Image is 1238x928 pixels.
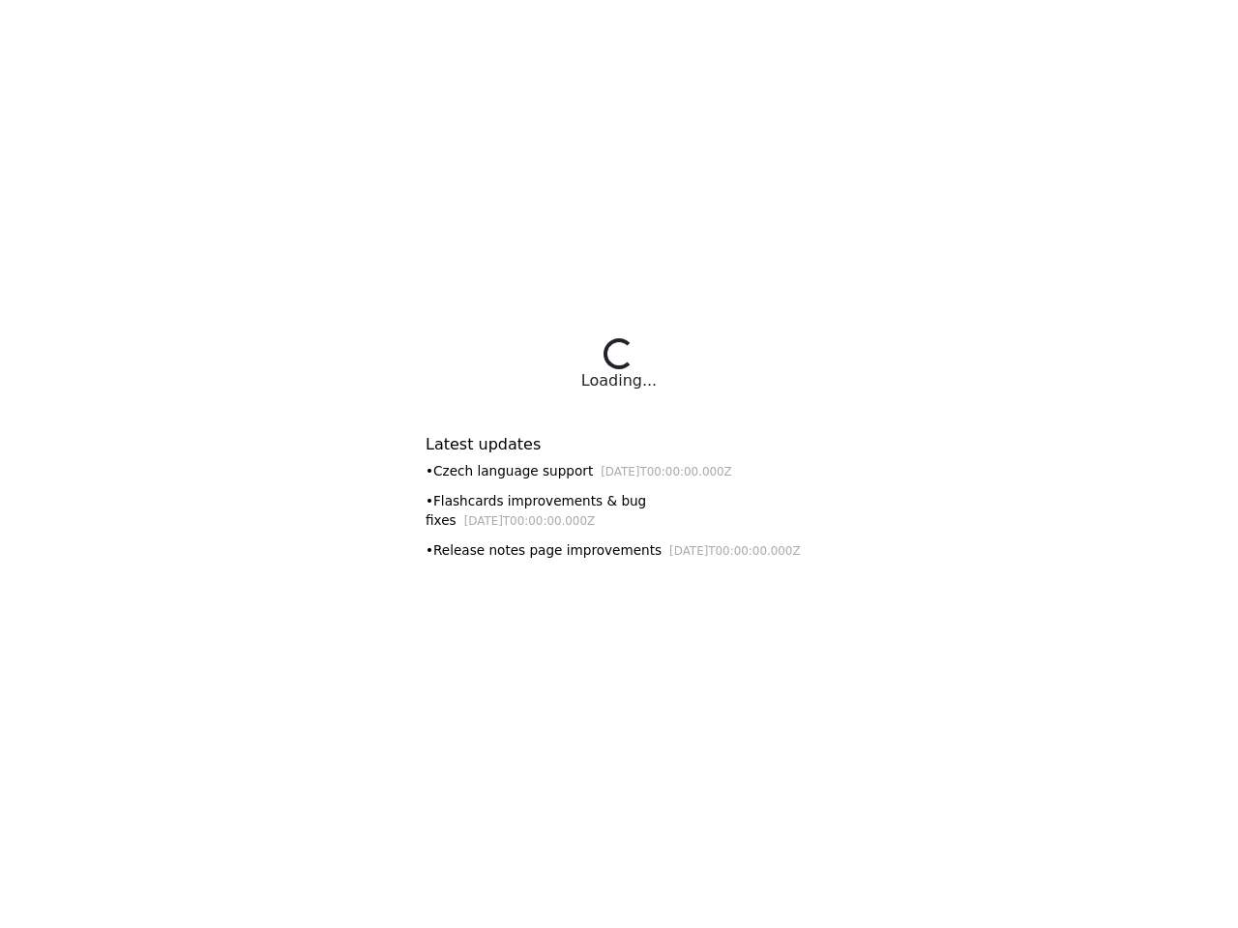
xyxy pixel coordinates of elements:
[426,540,812,561] div: • Release notes page improvements
[601,465,732,478] small: [DATE]T00:00:00.000Z
[669,544,801,558] small: [DATE]T00:00:00.000Z
[426,435,812,453] h6: Latest updates
[464,514,596,528] small: [DATE]T00:00:00.000Z
[426,491,812,531] div: • Flashcards improvements & bug fixes
[581,369,657,392] div: Loading...
[426,461,812,481] div: • Czech language support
